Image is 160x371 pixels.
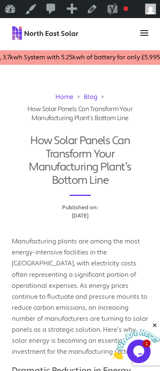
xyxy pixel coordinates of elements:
img: north east solar logo [12,26,79,40]
span: How Solar Panels Can Transform Your Manufacturing Plant’s Bottom Line [12,104,148,122]
h3: Published on: [DATE] [12,204,148,220]
img: 211688_forward_arrow_icon.svg [77,92,81,101]
a: Home [55,93,74,101]
h1: How Solar Panels Can Transform Your Manufacturing Plant’s Bottom Line [12,134,148,187]
img: 211688_forward_arrow_icon.svg [101,92,105,101]
iframe: chat widget [111,322,160,359]
p: Manufacturing plants are among the most energy-intensive facilities in the [GEOGRAPHIC_DATA], wit... [12,236,148,357]
div: Focus keyphrase not set [123,6,128,11]
a: Blog [84,93,97,101]
img: menu icon [140,29,148,37]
